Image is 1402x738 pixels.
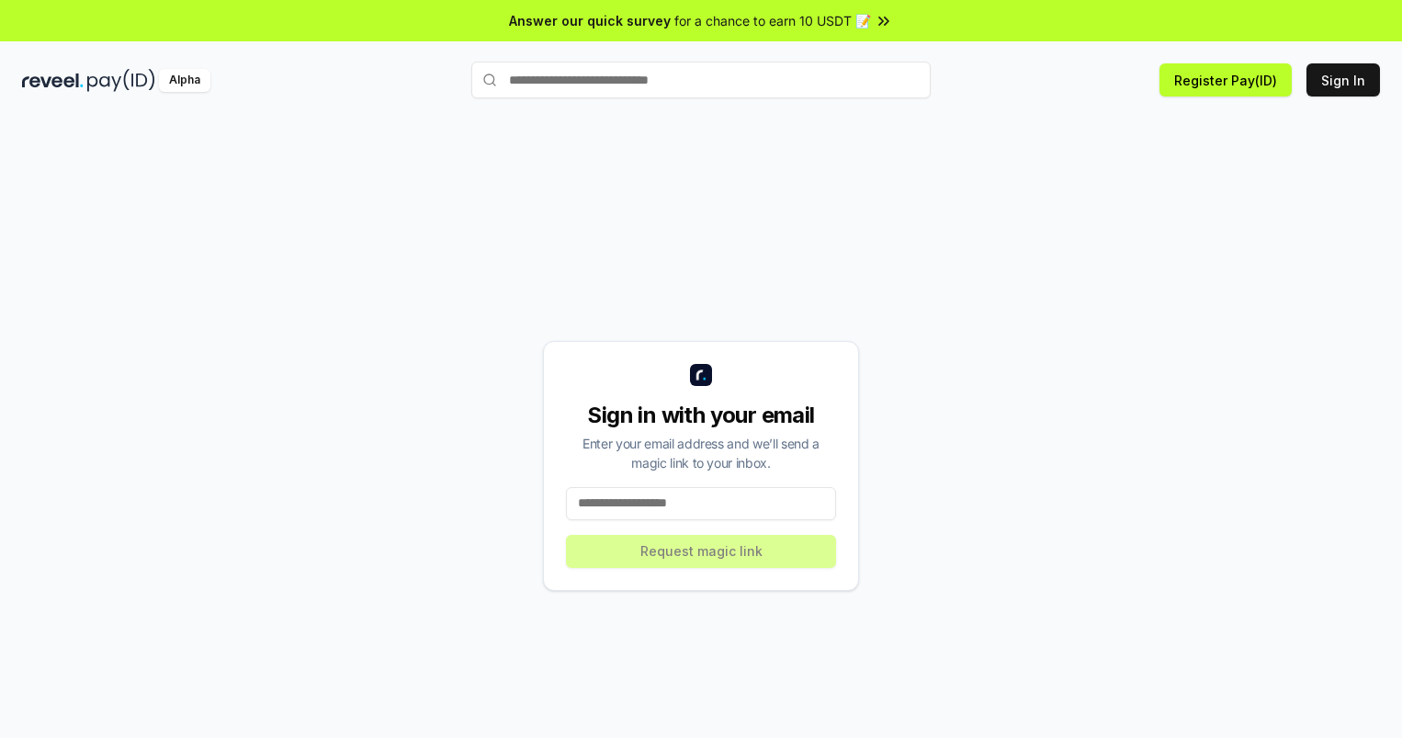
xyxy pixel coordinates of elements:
button: Sign In [1306,63,1380,97]
span: for a chance to earn 10 USDT 📝 [674,11,871,30]
span: Answer our quick survey [509,11,671,30]
img: pay_id [87,69,155,92]
img: logo_small [690,364,712,386]
div: Enter your email address and we’ll send a magic link to your inbox. [566,434,836,472]
button: Register Pay(ID) [1159,63,1292,97]
div: Alpha [159,69,210,92]
img: reveel_dark [22,69,84,92]
div: Sign in with your email [566,401,836,430]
